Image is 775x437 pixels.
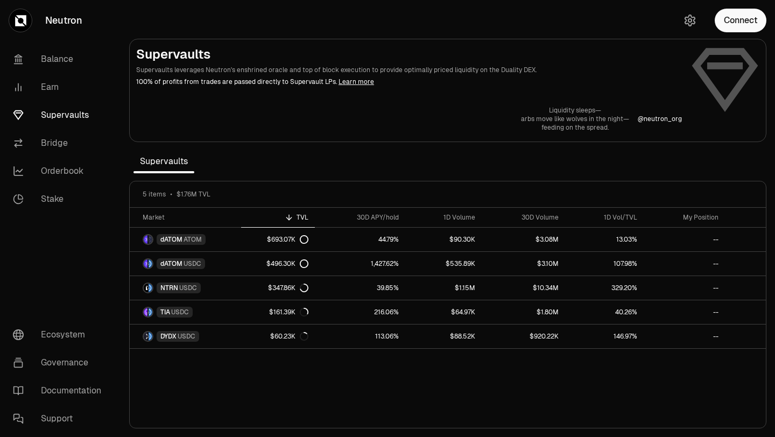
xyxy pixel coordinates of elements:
p: @ neutron_org [638,115,682,123]
a: 329.20% [565,276,644,300]
h2: Supervaults [136,46,682,63]
a: $496.30K [241,252,315,276]
a: Ecosystem [4,321,116,349]
span: USDC [178,332,195,341]
a: -- [644,325,725,348]
img: NTRN Logo [144,284,147,292]
div: 1D Volume [412,213,475,222]
span: ATOM [184,235,202,244]
div: Market [143,213,235,222]
a: 113.06% [315,325,405,348]
a: 40.26% [565,300,644,324]
img: DYDX Logo [144,332,147,341]
a: $64.97K [405,300,482,324]
span: DYDX [160,332,177,341]
a: $920.22K [482,325,565,348]
a: Orderbook [4,157,116,185]
a: dATOM LogoUSDC LogodATOMUSDC [130,252,241,276]
a: 1,427.62% [315,252,405,276]
div: 30D Volume [488,213,559,222]
img: USDC Logo [149,308,152,316]
a: Liquidity sleeps—arbs move like wolves in the night—feeding on the spread. [521,106,629,132]
a: $1.80M [482,300,565,324]
img: USDC Logo [149,259,152,268]
a: Support [4,405,116,433]
a: 39.85% [315,276,405,300]
span: USDC [184,259,201,268]
a: -- [644,252,725,276]
a: Governance [4,349,116,377]
a: $60.23K [241,325,315,348]
span: dATOM [160,259,182,268]
span: 5 items [143,190,166,199]
span: USDC [179,284,197,292]
a: 44.79% [315,228,405,251]
span: TIA [160,308,170,316]
a: Supervaults [4,101,116,129]
div: $693.07K [267,235,308,244]
a: $535.89K [405,252,482,276]
span: $1.76M TVL [177,190,210,199]
span: dATOM [160,235,182,244]
div: $60.23K [270,332,308,341]
p: Liquidity sleeps— [521,106,629,115]
a: $90.30K [405,228,482,251]
p: 100% of profits from trades are passed directly to Supervault LPs. [136,77,682,87]
a: -- [644,228,725,251]
a: TIA LogoUSDC LogoTIAUSDC [130,300,241,324]
a: @neutron_org [638,115,682,123]
img: TIA Logo [144,308,147,316]
div: 1D Vol/TVL [572,213,637,222]
a: $3.08M [482,228,565,251]
a: $161.39K [241,300,315,324]
a: Stake [4,185,116,213]
img: dATOM Logo [144,235,147,244]
a: 13.03% [565,228,644,251]
span: NTRN [160,284,178,292]
a: $88.52K [405,325,482,348]
a: $693.07K [241,228,315,251]
a: $347.86K [241,276,315,300]
p: arbs move like wolves in the night— [521,115,629,123]
div: My Position [650,213,718,222]
img: dATOM Logo [144,259,147,268]
img: ATOM Logo [149,235,152,244]
a: dATOM LogoATOM LogodATOMATOM [130,228,241,251]
a: $1.15M [405,276,482,300]
a: 146.97% [565,325,644,348]
div: $496.30K [266,259,308,268]
a: Learn more [339,77,374,86]
a: Balance [4,45,116,73]
a: -- [644,276,725,300]
img: USDC Logo [149,284,152,292]
div: 30D APY/hold [321,213,399,222]
a: -- [644,300,725,324]
a: $10.34M [482,276,565,300]
div: $161.39K [269,308,308,316]
a: Earn [4,73,116,101]
p: Supervaults leverages Neutron's enshrined oracle and top of block execution to provide optimally ... [136,65,682,75]
div: TVL [248,213,309,222]
a: 107.98% [565,252,644,276]
img: USDC Logo [149,332,152,341]
p: feeding on the spread. [521,123,629,132]
button: Connect [715,9,766,32]
span: USDC [171,308,189,316]
div: $347.86K [268,284,308,292]
span: Supervaults [133,151,194,172]
a: Documentation [4,377,116,405]
a: NTRN LogoUSDC LogoNTRNUSDC [130,276,241,300]
a: DYDX LogoUSDC LogoDYDXUSDC [130,325,241,348]
a: Bridge [4,129,116,157]
a: 216.06% [315,300,405,324]
a: $3.10M [482,252,565,276]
